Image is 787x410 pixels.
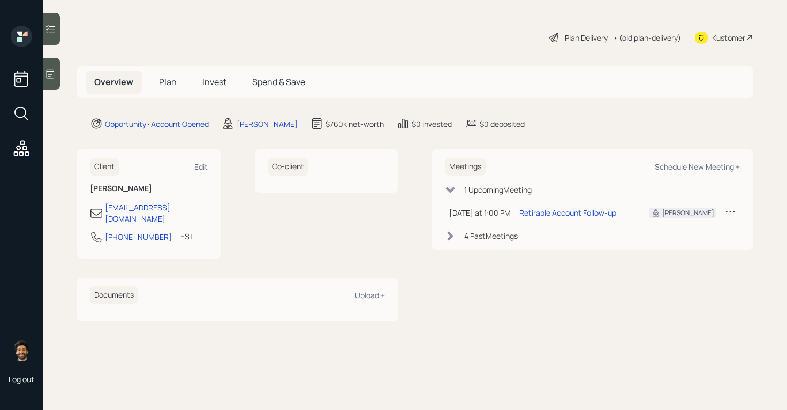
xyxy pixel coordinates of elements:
[449,207,511,218] div: [DATE] at 1:00 PM
[105,118,209,130] div: Opportunity · Account Opened
[90,184,208,193] h6: [PERSON_NAME]
[565,32,608,43] div: Plan Delivery
[268,158,308,176] h6: Co-client
[105,231,172,242] div: [PHONE_NUMBER]
[194,162,208,172] div: Edit
[90,158,119,176] h6: Client
[326,118,384,130] div: $760k net-worth
[237,118,298,130] div: [PERSON_NAME]
[480,118,525,130] div: $0 deposited
[105,202,208,224] div: [EMAIL_ADDRESS][DOMAIN_NAME]
[613,32,681,43] div: • (old plan-delivery)
[655,162,740,172] div: Schedule New Meeting +
[464,184,532,195] div: 1 Upcoming Meeting
[662,208,714,218] div: [PERSON_NAME]
[355,290,385,300] div: Upload +
[11,340,32,361] img: eric-schwartz-headshot.png
[252,76,305,88] span: Spend & Save
[464,230,518,241] div: 4 Past Meeting s
[445,158,486,176] h6: Meetings
[90,286,138,304] h6: Documents
[180,231,194,242] div: EST
[202,76,226,88] span: Invest
[712,32,745,43] div: Kustomer
[159,76,177,88] span: Plan
[9,374,34,384] div: Log out
[94,76,133,88] span: Overview
[412,118,452,130] div: $0 invested
[519,207,616,218] div: Retirable Account Follow-up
